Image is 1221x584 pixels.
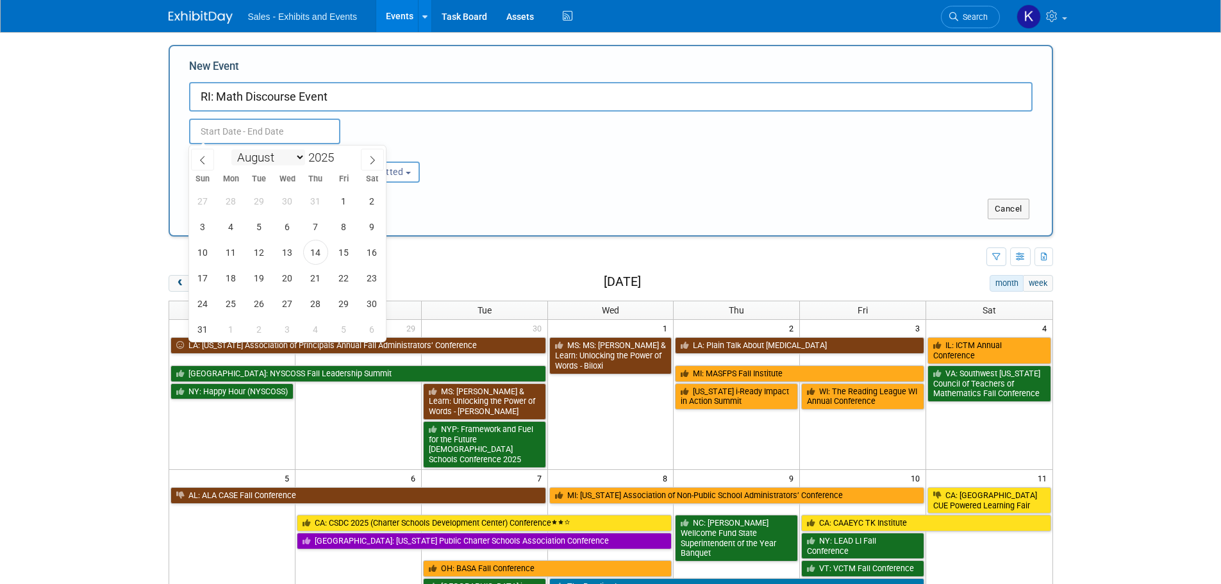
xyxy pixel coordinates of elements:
[190,240,215,265] span: August 10, 2025
[273,175,301,183] span: Wed
[410,470,421,486] span: 6
[360,291,385,316] span: August 30, 2025
[247,265,272,290] span: August 19, 2025
[958,12,988,22] span: Search
[219,214,244,239] span: August 4, 2025
[331,291,356,316] span: August 29, 2025
[219,317,244,342] span: September 1, 2025
[360,240,385,265] span: August 16, 2025
[423,383,546,420] a: MS: [PERSON_NAME] & Learn: Unlocking the Power of Words - [PERSON_NAME]
[927,337,1051,363] a: IL: ICTM Annual Conference
[219,265,244,290] span: August 18, 2025
[331,240,356,265] span: August 15, 2025
[910,470,926,486] span: 10
[941,6,1000,28] a: Search
[858,305,868,315] span: Fri
[801,560,924,577] a: VT: VCTM Fall Conference
[303,214,328,239] span: August 7, 2025
[275,291,300,316] span: August 27, 2025
[788,470,799,486] span: 9
[1036,470,1052,486] span: 11
[1023,275,1052,292] button: week
[169,275,192,292] button: prev
[189,119,340,144] input: Start Date - End Date
[331,317,356,342] span: September 5, 2025
[360,317,385,342] span: September 6, 2025
[170,365,546,382] a: [GEOGRAPHIC_DATA]: NYSCOSS Fall Leadership Summit
[405,320,421,336] span: 29
[275,317,300,342] span: September 3, 2025
[788,320,799,336] span: 2
[219,240,244,265] span: August 11, 2025
[169,11,233,24] img: ExhibitDay
[536,470,547,486] span: 7
[303,240,328,265] span: August 14, 2025
[331,214,356,239] span: August 8, 2025
[303,188,328,213] span: July 31, 2025
[423,560,672,577] a: OH: BASA Fall Conference
[1041,320,1052,336] span: 4
[245,175,273,183] span: Tue
[661,320,673,336] span: 1
[303,291,328,316] span: August 28, 2025
[423,421,546,468] a: NYP: Framework and Fuel for the Future [DEMOGRAPHIC_DATA] Schools Conference 2025
[190,291,215,316] span: August 24, 2025
[303,317,328,342] span: September 4, 2025
[675,337,924,354] a: LA: Plain Talk About [MEDICAL_DATA]
[190,265,215,290] span: August 17, 2025
[297,533,672,549] a: [GEOGRAPHIC_DATA]: [US_STATE] Public Charter Schools Association Conference
[231,149,305,165] select: Month
[275,265,300,290] span: August 20, 2025
[331,188,356,213] span: August 1, 2025
[301,175,329,183] span: Thu
[190,188,215,213] span: July 27, 2025
[190,317,215,342] span: August 31, 2025
[333,144,457,161] div: Participation:
[675,515,798,562] a: NC: [PERSON_NAME] Wellcome Fund State Superintendent of the Year Banquet
[549,487,925,504] a: MI: [US_STATE] Association of Non-Public School Administrators’ Conference
[801,533,924,559] a: NY: LEAD LI Fall Conference
[297,515,672,531] a: CA: CSDC 2025 (Charter Schools Development Center) Conference
[360,214,385,239] span: August 9, 2025
[801,383,924,410] a: WI: The Reading League WI Annual Conference
[358,175,386,183] span: Sat
[170,383,294,400] a: NY: Happy Hour (NYSCOSS)
[729,305,744,315] span: Thu
[1017,4,1041,29] img: Kara Haven
[189,82,1033,112] input: Name of Trade Show / Conference
[801,515,1051,531] a: CA: CAAEYC TK Institute
[360,265,385,290] span: August 23, 2025
[990,275,1024,292] button: month
[189,144,313,161] div: Attendance / Format:
[927,487,1051,513] a: CA: [GEOGRAPHIC_DATA] CUE Powered Learning Fair
[303,265,328,290] span: August 21, 2025
[305,150,344,165] input: Year
[247,214,272,239] span: August 5, 2025
[478,305,492,315] span: Tue
[602,305,619,315] span: Wed
[675,383,798,410] a: [US_STATE] i-Ready Impact in Action Summit
[983,305,996,315] span: Sat
[675,365,924,382] a: MI: MASFPS Fall Institute
[283,470,295,486] span: 5
[247,188,272,213] span: July 29, 2025
[247,291,272,316] span: August 26, 2025
[189,175,217,183] span: Sun
[247,240,272,265] span: August 12, 2025
[189,59,239,79] label: New Event
[190,214,215,239] span: August 3, 2025
[217,175,245,183] span: Mon
[331,265,356,290] span: August 22, 2025
[219,291,244,316] span: August 25, 2025
[914,320,926,336] span: 3
[927,365,1051,402] a: VA: Southwest [US_STATE] Council of Teachers of Mathematics Fall Conference
[329,175,358,183] span: Fri
[219,188,244,213] span: July 28, 2025
[247,317,272,342] span: September 2, 2025
[988,199,1029,219] button: Cancel
[661,470,673,486] span: 8
[275,188,300,213] span: July 30, 2025
[170,337,546,354] a: LA: [US_STATE] Association of Principals Annual Fall Administrators’ Conference
[275,214,300,239] span: August 6, 2025
[531,320,547,336] span: 30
